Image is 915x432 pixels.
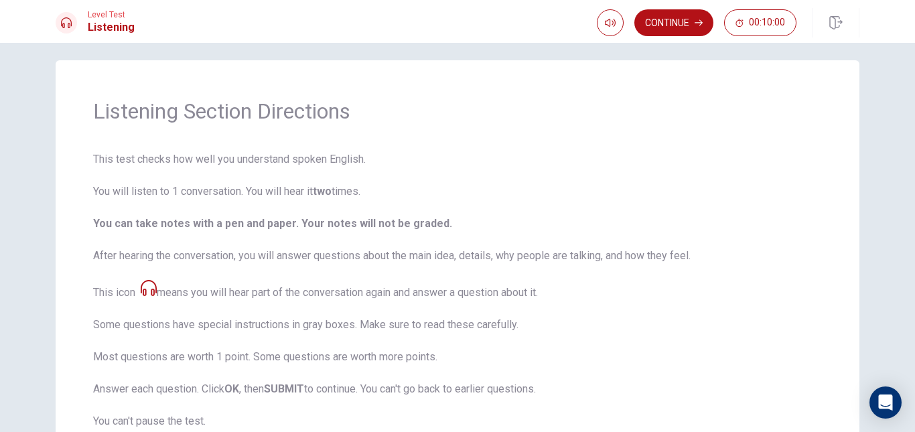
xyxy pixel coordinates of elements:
div: Open Intercom Messenger [869,386,902,419]
strong: OK [224,382,239,395]
button: 00:10:00 [724,9,796,36]
strong: two [313,185,332,198]
strong: SUBMIT [264,382,304,395]
h1: Listening [88,19,135,35]
span: 00:10:00 [749,17,785,28]
b: You can take notes with a pen and paper. Your notes will not be graded. [93,217,452,230]
h1: Listening Section Directions [93,98,822,125]
button: Continue [634,9,713,36]
span: Level Test [88,10,135,19]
